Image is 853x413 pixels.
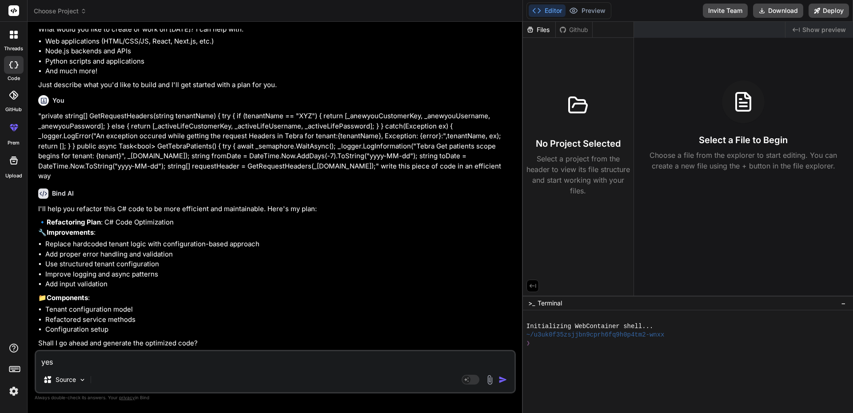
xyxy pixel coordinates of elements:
li: Tenant configuration model [45,305,514,315]
h3: Select a File to Begin [699,134,788,146]
h3: No Project Selected [536,137,621,150]
img: attachment [485,375,495,385]
li: Refactored service methods [45,315,514,325]
button: Deploy [809,4,849,18]
button: Preview [566,4,609,17]
label: GitHub [5,106,22,113]
span: − [841,299,846,308]
span: >_ [528,299,535,308]
div: Github [556,25,592,34]
p: I'll help you refactor this C# code to be more efficient and maintainable. Here's my plan: [38,204,514,214]
label: threads [4,45,23,52]
span: ~/u3uk0f35zsjjbn9cprh6fq9h0p4tm2-wnxx [526,331,665,339]
div: Files [523,25,555,34]
p: Source [56,375,76,384]
textarea: yes [36,351,514,367]
strong: Improvements [47,228,94,237]
button: − [839,296,848,310]
li: Python scripts and applications [45,56,514,67]
span: Terminal [538,299,562,308]
img: icon [498,375,507,384]
li: Add input validation [45,279,514,289]
label: Upload [5,172,22,180]
li: Improve logging and async patterns [45,269,514,280]
strong: Refactoring Plan [47,218,101,226]
span: Choose Project [34,7,87,16]
span: ❯ [526,339,531,348]
p: 🔹 : C# Code Optimization 🔧 : [38,217,514,237]
button: Download [753,4,803,18]
img: Pick Models [79,376,86,384]
p: Select a project from the header to view its file structure and start working with your files. [526,153,630,196]
li: Replace hardcoded tenant logic with configuration-based approach [45,239,514,249]
li: Web applications (HTML/CSS/JS, React, Next.js, etc.) [45,36,514,47]
li: Use structured tenant configuration [45,259,514,269]
li: Add proper error handling and validation [45,249,514,260]
h6: You [52,96,64,105]
label: code [8,75,20,82]
p: Shall I go ahead and generate the optimized code? [38,338,514,349]
button: Editor [529,4,566,17]
span: Show preview [802,25,846,34]
p: Always double-check its answers. Your in Bind [35,393,516,402]
label: prem [8,139,20,147]
strong: Components [47,293,88,302]
p: What would you like to create or work on [DATE]? I can help with: [38,24,514,35]
span: privacy [119,395,135,400]
li: Node.js backends and APIs [45,46,514,56]
p: 📁 : [38,293,514,303]
p: "private string[] GetRequestHeaders(string tenantName) { try { if (tenantName == "XYZ") { return ... [38,111,514,181]
span: Initializing WebContainer shell... [526,322,654,331]
p: Choose a file from the explorer to start editing. You can create a new file using the + button in... [644,150,843,171]
h6: Bind AI [52,189,74,198]
li: Configuration setup [45,325,514,335]
button: Invite Team [703,4,748,18]
p: Just describe what you'd like to build and I'll get started with a plan for you. [38,80,514,90]
li: And much more! [45,66,514,76]
img: settings [6,384,21,399]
